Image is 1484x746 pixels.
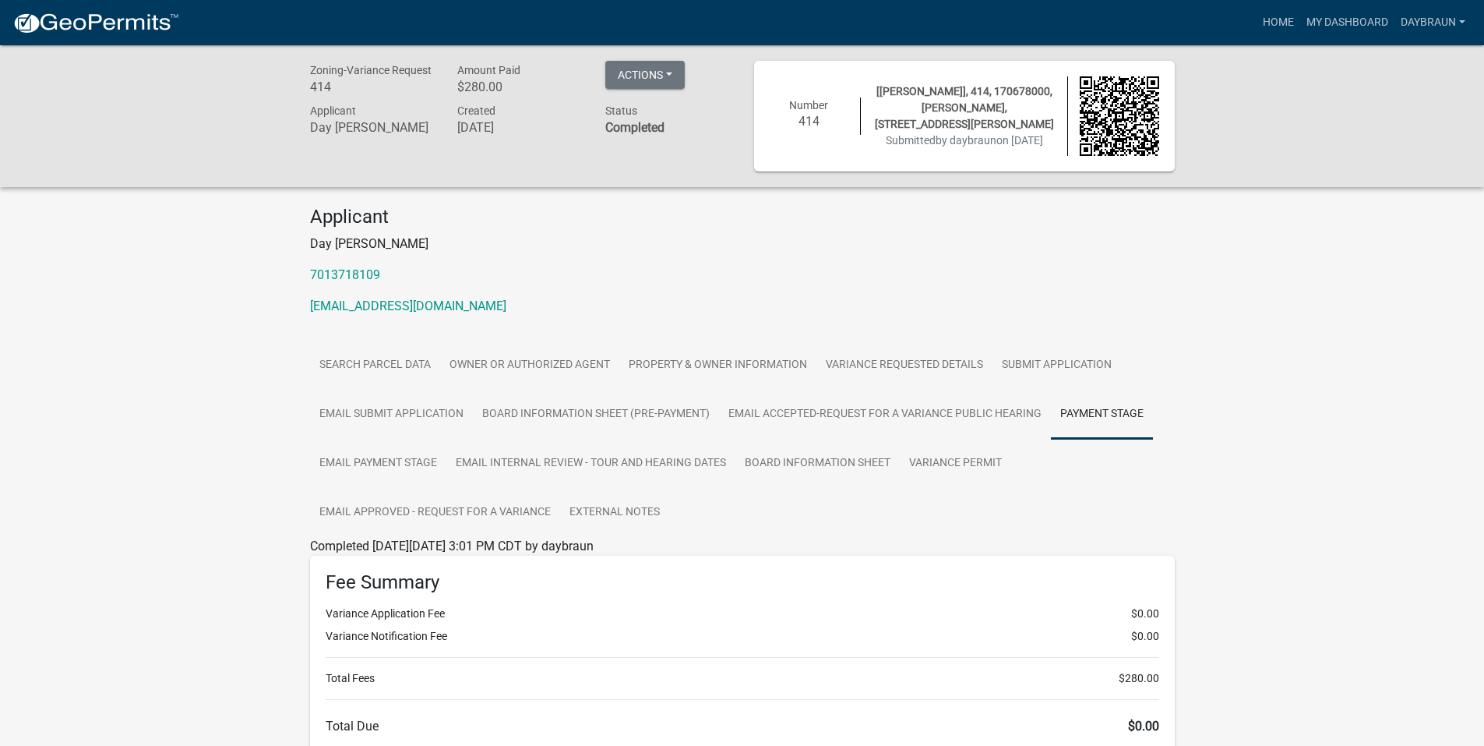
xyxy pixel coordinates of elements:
[310,439,446,489] a: Email Payment Stage
[770,114,849,129] h6: 414
[440,341,619,391] a: Owner or Authorized Agent
[605,120,664,135] strong: Completed
[310,390,473,440] a: Email Submit Application
[816,341,992,391] a: Variance Requested Details
[310,104,356,117] span: Applicant
[619,341,816,391] a: Property & Owner Information
[310,206,1175,228] h4: Applicant
[310,488,560,538] a: Email Approved - Request for a Variance
[326,670,1159,687] li: Total Fees
[326,628,1159,645] li: Variance Notification Fee
[1257,8,1300,37] a: Home
[1128,719,1159,734] span: $0.00
[992,341,1121,391] a: Submit Application
[875,85,1054,130] span: [[PERSON_NAME]], 414, 170678000, [PERSON_NAME], [STREET_ADDRESS][PERSON_NAME]
[719,390,1051,440] a: Email Accepted-Request for a Variance Public Hearing
[310,120,435,135] h6: Day [PERSON_NAME]
[457,120,582,135] h6: [DATE]
[310,341,440,391] a: Search Parcel Data
[457,104,495,117] span: Created
[1080,76,1159,156] img: QR code
[310,539,594,553] span: Completed [DATE][DATE] 3:01 PM CDT by daybraun
[1119,670,1159,687] span: $280.00
[1131,628,1159,645] span: $0.00
[1394,8,1472,37] a: daybraun
[457,64,520,76] span: Amount Paid
[789,99,828,111] span: Number
[473,390,719,440] a: Board Information Sheet (pre-payment)
[560,488,669,538] a: External Notes
[886,134,1043,147] span: Submitted on [DATE]
[457,80,582,94] h6: $280.00
[1131,606,1159,622] span: $0.00
[310,64,432,76] span: Zoning-Variance Request
[326,606,1159,622] li: Variance Application Fee
[326,719,1159,734] h6: Total Due
[1300,8,1394,37] a: My Dashboard
[900,439,1011,489] a: Variance Permit
[735,439,900,489] a: Board Information Sheet
[446,439,735,489] a: Email Internal Review - Tour and Hearing Dates
[326,571,1159,594] h6: Fee Summary
[310,299,506,313] a: [EMAIL_ADDRESS][DOMAIN_NAME]
[310,267,380,282] a: 7013718109
[310,235,1175,253] p: Day [PERSON_NAME]
[936,134,996,147] span: by daybraun
[310,80,435,94] h6: 414
[605,104,637,117] span: Status
[605,61,685,89] button: Actions
[1051,390,1153,440] a: Payment Stage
